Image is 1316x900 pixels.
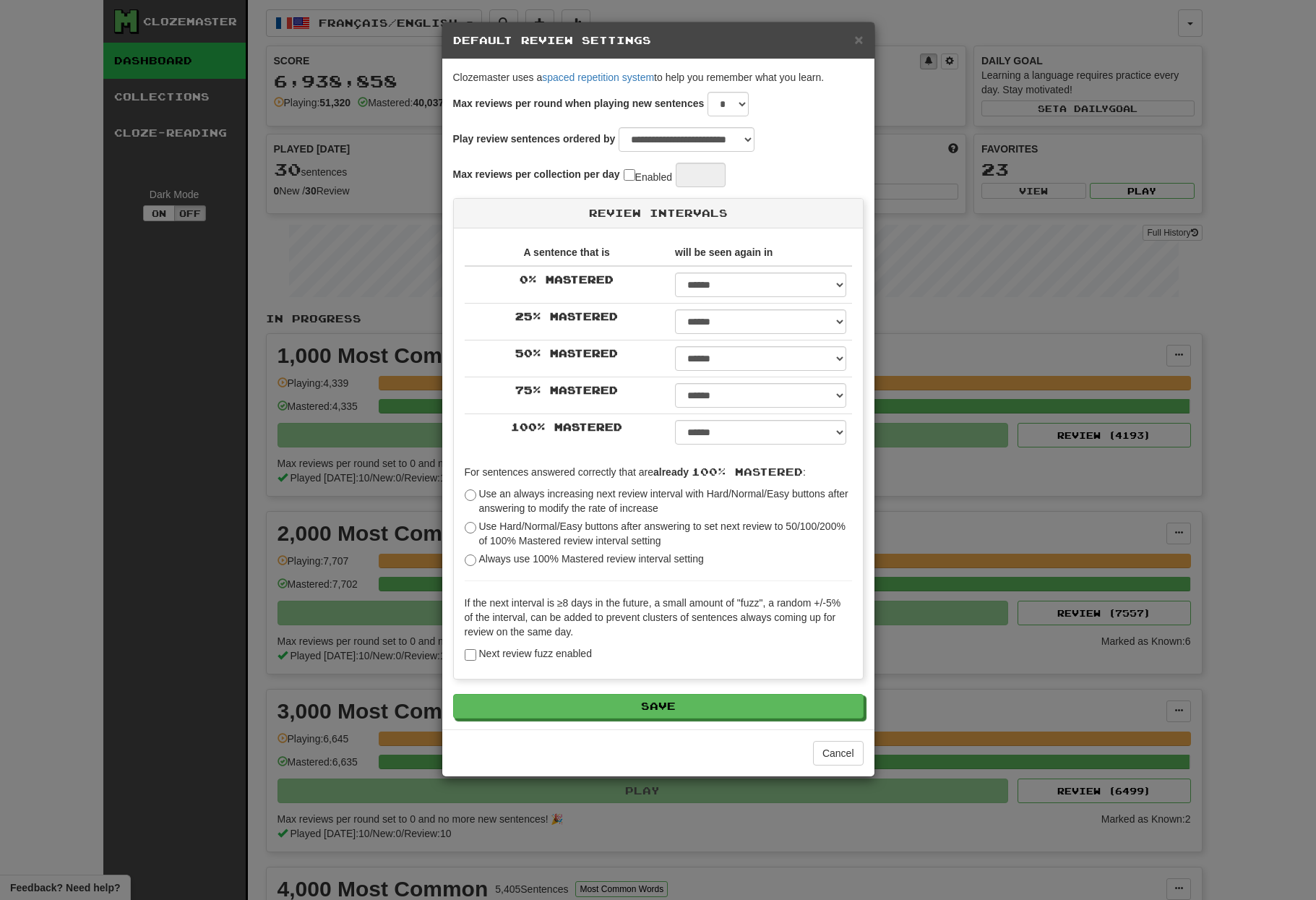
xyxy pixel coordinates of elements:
label: Next review fuzz enabled [465,646,592,661]
button: Cancel [813,741,864,766]
input: Always use 100% Mastered review interval setting [465,554,476,566]
label: Use an always increasing next review interval with Hard/Normal/Easy buttons after answering to mo... [465,487,852,515]
label: Max reviews per collection per day [453,167,620,181]
label: 25 % Mastered [515,309,618,324]
th: A sentence that is [465,239,670,266]
span: × [854,31,863,48]
p: Clozemaster uses a to help you remember what you learn. [453,70,864,85]
label: Play review sentences ordered by [453,132,616,146]
label: Use Hard/Normal/Easy buttons after answering to set next review to 50/100/200% of 100% Mastered r... [465,519,852,548]
label: Max reviews per round when playing new sentences [453,96,705,111]
a: spaced repetition system [542,72,654,83]
th: will be seen again in [669,239,851,266]
p: If the next interval is ≥8 days in the future, a small amount of "fuzz", a random +/-5% of the in... [465,596,852,639]
strong: already [653,466,689,478]
input: Use Hard/Normal/Easy buttons after answering to set next review to 50/100/200% of 100% Mastered r... [465,522,476,533]
label: Enabled [624,166,672,184]
h5: Default Review Settings [453,33,864,48]
span: 100% Mastered [692,466,803,478]
button: Save [453,694,864,719]
div: Review Intervals [454,199,863,228]
input: Use an always increasing next review interval with Hard/Normal/Easy buttons after answering to mo... [465,489,476,501]
p: For sentences answered correctly that are : [465,465,852,479]
label: 50 % Mastered [515,346,618,361]
label: 0 % Mastered [520,273,614,287]
label: 100 % Mastered [511,420,622,434]
input: Next review fuzz enabled [465,649,476,661]
input: Enabled [624,169,635,181]
button: Close [854,32,863,47]
label: Always use 100% Mastered review interval setting [465,552,704,566]
label: 75 % Mastered [515,383,618,398]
